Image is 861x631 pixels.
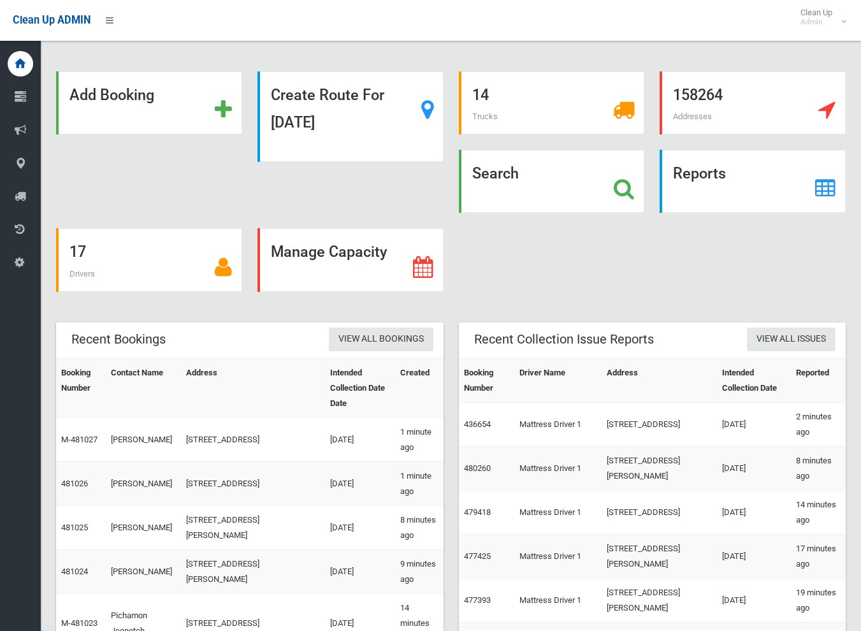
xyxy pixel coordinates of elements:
[472,164,519,182] strong: Search
[106,461,181,505] td: [PERSON_NAME]
[794,8,845,27] span: Clean Up
[464,551,491,561] a: 477425
[181,417,325,461] td: [STREET_ADDRESS]
[791,490,846,534] td: 14 minutes ago
[717,534,791,578] td: [DATE]
[459,327,669,352] header: Recent Collection Issue Reports
[602,402,717,446] td: [STREET_ADDRESS]
[514,402,602,446] td: Mattress Driver 1
[61,567,88,576] a: 481024
[395,505,444,549] td: 8 minutes ago
[13,14,90,26] span: Clean Up ADMIN
[791,402,846,446] td: 2 minutes ago
[257,228,444,291] a: Manage Capacity
[459,71,645,134] a: 14 Trucks
[61,435,98,444] a: M-481027
[271,86,384,131] strong: Create Route For [DATE]
[514,490,602,534] td: Mattress Driver 1
[602,490,717,534] td: [STREET_ADDRESS]
[602,534,717,578] td: [STREET_ADDRESS][PERSON_NAME]
[395,461,444,505] td: 1 minute ago
[257,71,444,162] a: Create Route For [DATE]
[660,150,846,213] a: Reports
[464,595,491,605] a: 477393
[106,417,181,461] td: [PERSON_NAME]
[717,446,791,490] td: [DATE]
[791,446,846,490] td: 8 minutes ago
[181,549,325,593] td: [STREET_ADDRESS][PERSON_NAME]
[69,243,86,261] strong: 17
[514,446,602,490] td: Mattress Driver 1
[514,578,602,622] td: Mattress Driver 1
[464,507,491,517] a: 479418
[56,71,242,134] a: Add Booking
[325,461,395,505] td: [DATE]
[660,71,846,134] a: 158264 Addresses
[791,578,846,622] td: 19 minutes ago
[181,505,325,549] td: [STREET_ADDRESS][PERSON_NAME]
[69,86,154,104] strong: Add Booking
[56,327,181,352] header: Recent Bookings
[602,578,717,622] td: [STREET_ADDRESS][PERSON_NAME]
[56,358,106,417] th: Booking Number
[514,534,602,578] td: Mattress Driver 1
[673,164,726,182] strong: Reports
[673,112,712,121] span: Addresses
[329,328,433,351] a: View All Bookings
[325,417,395,461] td: [DATE]
[472,112,498,121] span: Trucks
[717,490,791,534] td: [DATE]
[717,358,791,402] th: Intended Collection Date
[673,86,723,104] strong: 158264
[61,618,98,628] a: M-481023
[395,417,444,461] td: 1 minute ago
[69,269,95,279] span: Drivers
[181,461,325,505] td: [STREET_ADDRESS]
[717,402,791,446] td: [DATE]
[61,523,88,532] a: 481025
[464,419,491,429] a: 436654
[464,463,491,473] a: 480260
[717,578,791,622] td: [DATE]
[106,358,181,417] th: Contact Name
[56,228,242,291] a: 17 Drivers
[459,150,645,213] a: Search
[325,358,395,417] th: Intended Collection Date Date
[271,243,387,261] strong: Manage Capacity
[106,549,181,593] td: [PERSON_NAME]
[800,17,832,27] small: Admin
[602,358,717,402] th: Address
[472,86,489,104] strong: 14
[325,505,395,549] td: [DATE]
[514,358,602,402] th: Driver Name
[791,358,846,402] th: Reported
[395,549,444,593] td: 9 minutes ago
[106,505,181,549] td: [PERSON_NAME]
[395,358,444,417] th: Created
[61,479,88,488] a: 481026
[181,358,325,417] th: Address
[791,534,846,578] td: 17 minutes ago
[325,549,395,593] td: [DATE]
[602,446,717,490] td: [STREET_ADDRESS][PERSON_NAME]
[747,328,836,351] a: View All Issues
[459,358,514,402] th: Booking Number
